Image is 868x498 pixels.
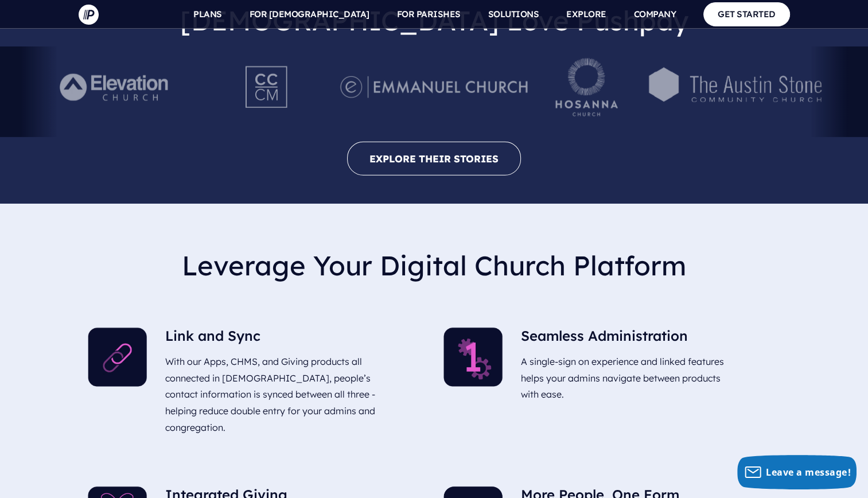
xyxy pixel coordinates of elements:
[766,466,851,478] span: Leave a message!
[521,328,735,349] h5: Seamless Administration
[165,349,379,441] p: With our Apps, CHMS, and Giving products all connected in [DEMOGRAPHIC_DATA], people’s contact in...
[88,240,781,291] h2: Leverage Your Digital Church Platform
[737,455,857,489] button: Leave a message!
[443,328,503,387] img: Seamless Administration - Illustration
[555,58,618,116] img: pp_logos_5
[347,142,521,176] a: EXPLORE THEIR STORIES
[646,63,829,111] img: astonechurch-01
[88,328,147,387] img: Link and Sync - Illustration
[37,56,194,119] img: Pushpay_Logo__Elevation
[521,349,735,407] p: A single-sign on experience and linked features helps your admins navigate between products with ...
[165,328,379,349] h5: Link and Sync
[222,56,313,119] img: Pushpay_Logo__CCM
[703,2,790,26] a: GET STARTED
[340,76,528,98] img: pp_logos_3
